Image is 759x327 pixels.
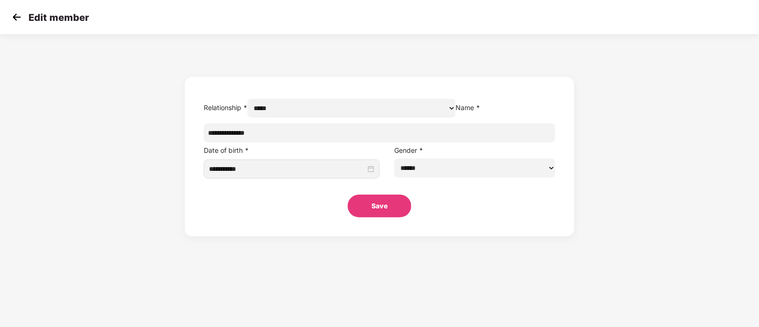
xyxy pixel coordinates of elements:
[204,103,247,112] label: Relationship *
[394,146,423,154] label: Gender *
[204,146,249,154] label: Date of birth *
[9,10,24,24] img: svg+xml;base64,PHN2ZyB4bWxucz0iaHR0cDovL3d3dy53My5vcmcvMjAwMC9zdmciIHdpZHRoPSIzMCIgaGVpZ2h0PSIzMC...
[28,12,89,23] p: Edit member
[348,195,411,217] button: Save
[455,103,480,112] label: Name *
